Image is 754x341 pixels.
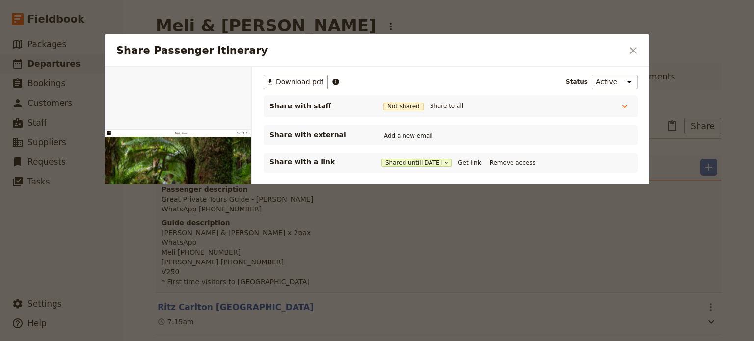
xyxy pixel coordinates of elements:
span: [DATE] [35,316,64,328]
button: ​Download pdf [264,75,328,89]
button: PDF [207,71,229,85]
a: bookings@greatprivatetours.com.au [585,8,602,25]
h2: Share Passenger itinerary [116,43,623,58]
span: [DATE] [422,159,442,167]
button: Close dialog [625,42,642,59]
button: Get link [456,157,483,168]
button: Share to all [428,101,466,111]
button: Download pdf [604,8,620,25]
span: Download pdf [276,77,323,87]
button: Add a new email [381,131,435,141]
h1: Great Ocean Road Coastal Spectacular [35,289,591,316]
img: Great Private Tours logo [12,6,98,23]
button: Remove access [487,157,538,168]
span: Status [566,78,588,86]
span: Not shared [383,103,424,110]
a: +61 430 279 438 [566,8,583,25]
p: Share with a link [269,157,368,167]
select: Status [592,75,638,89]
a: Open full preview [233,71,247,85]
button: Shared until[DATE] [381,159,452,167]
a: Itinerary [332,10,361,23]
span: Share with staff [269,101,368,111]
span: Share with external [269,130,368,140]
button: Web [183,71,207,85]
a: About [303,10,323,23]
